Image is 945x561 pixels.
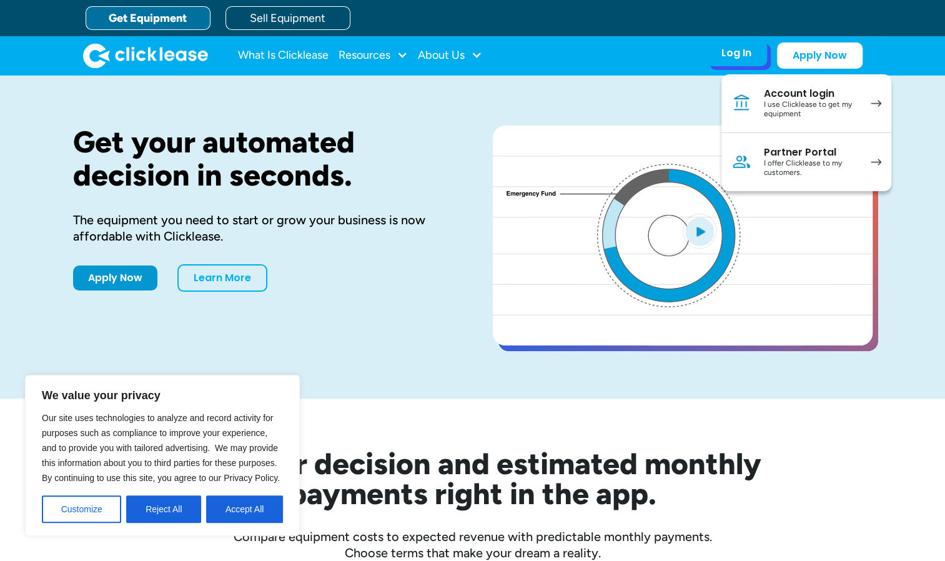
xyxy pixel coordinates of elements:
a: home [83,43,208,68]
div: Account login [764,87,858,100]
img: arrow [871,100,881,107]
div: About Us [418,43,482,68]
div: Log In [721,47,751,59]
img: Bank icon [731,93,751,113]
div: The equipment you need to start or grow your business is now affordable with Clicklease. [73,212,453,244]
a: Get Equipment [86,6,210,30]
h2: See your decision and estimated monthly payments right in the app. [123,449,823,509]
div: Resources [339,43,408,68]
a: open lightbox [493,126,873,345]
nav: Log In [721,74,891,191]
a: Sell Equipment [225,6,350,30]
span: Our site uses technologies to analyze and record activity for purposes such as compliance to impr... [42,413,280,483]
img: arrow [871,159,881,166]
a: What Is Clicklease [238,43,329,68]
button: Customize [42,495,121,523]
div: Compare equipment costs to expected revenue with predictable monthly payments. Choose terms that ... [73,529,873,561]
div: We value your privacy [25,375,300,536]
img: Blue play button logo on a light blue circular background [683,214,716,249]
a: Partner PortalI offer Clicklease to my customers. [721,133,891,191]
h1: Get your automated decision in seconds. [73,126,453,192]
img: Clicklease logo [83,43,208,68]
a: Apply Now [777,42,863,69]
a: Apply Now [73,266,157,290]
div: Partner Portal [764,146,858,159]
a: Learn More [177,264,267,292]
div: I use Clicklease to get my equipment [764,100,858,119]
img: Person icon [731,152,751,172]
button: Accept All [206,495,283,523]
div: I offer Clicklease to my customers. [764,159,858,178]
button: Reject All [126,495,201,523]
p: We value your privacy [42,388,283,403]
a: Account loginI use Clicklease to get my equipment [721,74,891,133]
